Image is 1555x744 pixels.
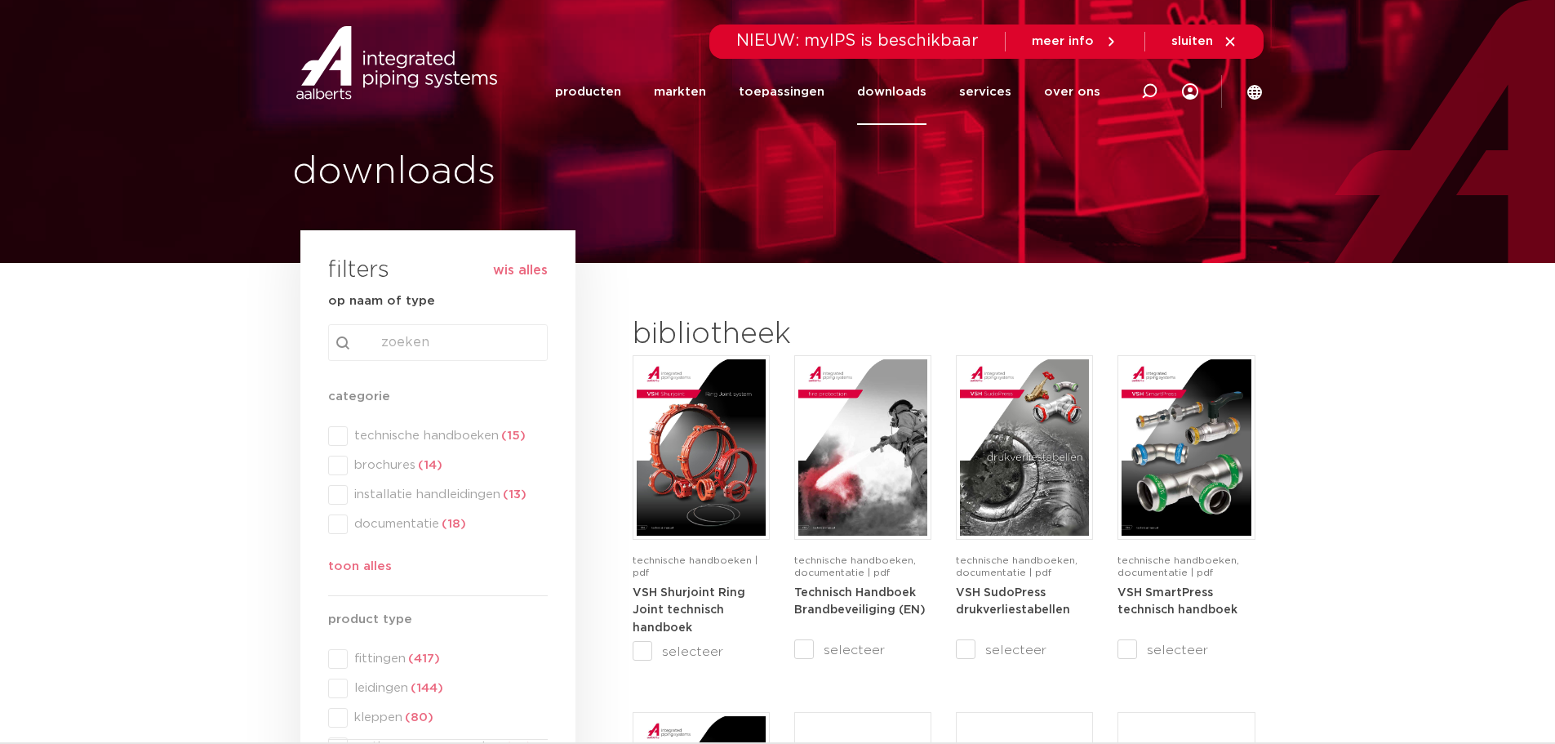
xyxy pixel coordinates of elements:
img: VSH-SmartPress_A4TM_5009301_2023_2.0-EN-pdf.jpg [1122,359,1251,536]
nav: Menu [555,59,1100,125]
span: NIEUW: myIPS is beschikbaar [736,33,979,49]
img: VSH-Shurjoint-RJ_A4TM_5011380_2025_1.1_EN-pdf.jpg [637,359,766,536]
a: sluiten [1171,34,1237,49]
label: selecteer [633,642,770,662]
span: technische handboeken | pdf [633,555,758,577]
span: sluiten [1171,35,1213,47]
strong: VSH SmartPress technisch handboek [1117,587,1237,617]
strong: VSH Shurjoint Ring Joint technisch handboek [633,587,745,634]
span: technische handboeken, documentatie | pdf [1117,555,1239,577]
label: selecteer [794,640,931,660]
div: my IPS [1182,59,1198,125]
h1: downloads [292,146,770,198]
a: downloads [857,59,926,125]
a: toepassingen [739,59,824,125]
a: over ons [1044,59,1100,125]
img: VSH-SudoPress_A4PLT_5007706_2024-2.0_NL-pdf.jpg [960,359,1089,536]
span: meer info [1032,35,1094,47]
a: producten [555,59,621,125]
a: services [959,59,1011,125]
strong: VSH SudoPress drukverliestabellen [956,587,1070,617]
strong: op naam of type [328,295,435,307]
a: meer info [1032,34,1118,49]
a: markten [654,59,706,125]
label: selecteer [1117,640,1255,660]
h3: filters [328,252,389,291]
span: technische handboeken, documentatie | pdf [794,555,916,577]
span: technische handboeken, documentatie | pdf [956,555,1077,577]
h2: bibliotheek [633,315,923,354]
a: VSH SudoPress drukverliestabellen [956,586,1070,617]
label: selecteer [956,640,1093,660]
a: Technisch Handboek Brandbeveiliging (EN) [794,586,926,617]
a: VSH Shurjoint Ring Joint technisch handboek [633,586,745,634]
a: VSH SmartPress technisch handboek [1117,586,1237,617]
strong: Technisch Handboek Brandbeveiliging (EN) [794,587,926,617]
img: FireProtection_A4TM_5007915_2025_2.0_EN-1-pdf.jpg [798,359,927,536]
